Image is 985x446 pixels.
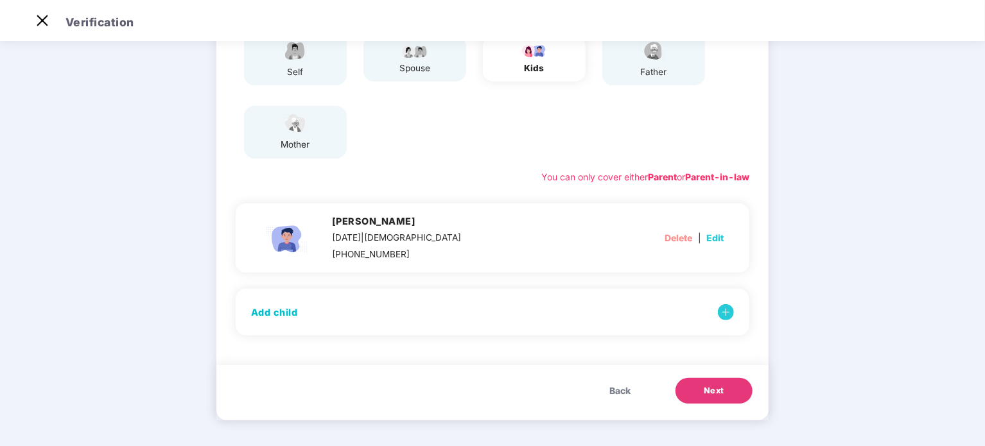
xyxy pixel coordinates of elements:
[399,43,431,58] img: svg+xml;base64,PHN2ZyB4bWxucz0iaHR0cDovL3d3dy53My5vcmcvMjAwMC9zdmciIHdpZHRoPSI5Ny44OTciIGhlaWdodD...
[279,39,311,62] img: svg+xml;base64,PHN2ZyBpZD0iRW1wbG95ZWVfbWFsZSIgeG1sbnM9Imh0dHA6Ly93d3cudzMub3JnLzIwMDAvc3ZnIiB3aW...
[597,378,643,404] button: Back
[706,231,724,245] span: Edit
[665,231,692,245] span: Delete
[261,215,313,262] img: svg+xml;base64,PHN2ZyBpZD0iQ2hpbGRfbWFsZV9pY29uIiB4bWxucz0iaHR0cDovL3d3dy53My5vcmcvMjAwMC9zdmciIH...
[332,231,461,244] div: [DATE]
[718,304,734,320] img: svg+xml;base64,PHN2ZyB4bWxucz0iaHR0cDovL3d3dy53My5vcmcvMjAwMC9zdmciIHdpZHRoPSIzNCIgaGVpZ2h0PSIzNC...
[541,170,749,184] div: You can only cover either or
[665,228,692,248] button: Delete
[609,384,631,398] span: Back
[361,232,461,243] span: | [DEMOGRAPHIC_DATA]
[638,65,670,79] div: father
[279,112,311,135] img: svg+xml;base64,PHN2ZyB4bWxucz0iaHR0cDovL3d3dy53My5vcmcvMjAwMC9zdmciIHdpZHRoPSI1NCIgaGVpZ2h0PSIzOC...
[685,171,749,182] b: Parent-in-law
[676,378,753,404] button: Next
[648,171,677,182] b: Parent
[706,228,724,248] button: Edit
[704,384,724,397] span: Next
[332,215,461,228] h4: [PERSON_NAME]
[279,65,311,79] div: self
[518,62,550,75] div: kids
[251,306,298,319] h4: Add child
[518,43,550,58] img: svg+xml;base64,PHN2ZyB4bWxucz0iaHR0cDovL3d3dy53My5vcmcvMjAwMC9zdmciIHdpZHRoPSI3OS4wMzciIGhlaWdodD...
[399,62,431,75] div: spouse
[698,232,701,243] span: |
[638,39,670,62] img: svg+xml;base64,PHN2ZyBpZD0iRmF0aGVyX2ljb24iIHhtbG5zPSJodHRwOi8vd3d3LnczLm9yZy8yMDAwL3N2ZyIgeG1sbn...
[279,138,311,151] div: mother
[332,248,461,261] div: [PHONE_NUMBER]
